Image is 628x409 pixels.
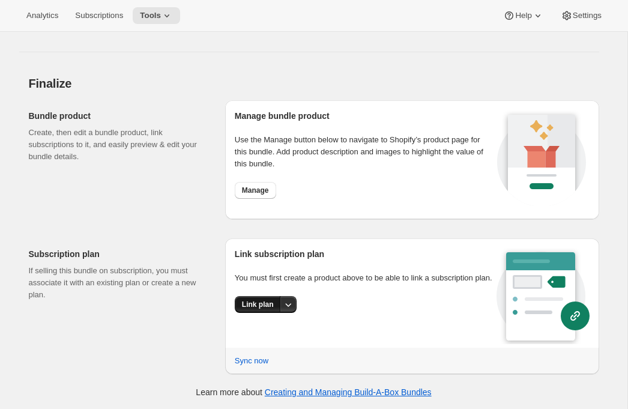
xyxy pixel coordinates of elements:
[29,127,206,163] p: Create, then edit a bundle product, link subscriptions to it, and easily preview & edit your bund...
[496,7,551,24] button: Help
[29,76,599,91] h2: Finalize
[228,351,276,371] button: Sync now
[242,186,269,195] span: Manage
[280,296,297,313] button: More actions
[235,134,494,170] p: Use the Manage button below to navigate to Shopify’s product page for this bundle. Add product de...
[140,11,161,20] span: Tools
[26,11,58,20] span: Analytics
[554,7,609,24] button: Settings
[133,7,180,24] button: Tools
[515,11,531,20] span: Help
[265,387,432,397] a: Creating and Managing Build-A-Box Bundles
[19,7,65,24] button: Analytics
[235,110,494,122] h2: Manage bundle product
[196,386,431,398] p: Learn more about
[75,11,123,20] span: Subscriptions
[235,355,268,367] span: Sync now
[242,300,274,309] span: Link plan
[29,265,206,301] p: If selling this bundle on subscription, you must associate it with an existing plan or create a n...
[235,272,497,284] p: You must first create a product above to be able to link a subscription plan.
[68,7,130,24] button: Subscriptions
[235,182,276,199] button: Manage
[29,248,206,260] h2: Subscription plan
[235,296,281,313] button: Link plan
[573,11,602,20] span: Settings
[235,248,497,260] h2: Link subscription plan
[29,110,206,122] h2: Bundle product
